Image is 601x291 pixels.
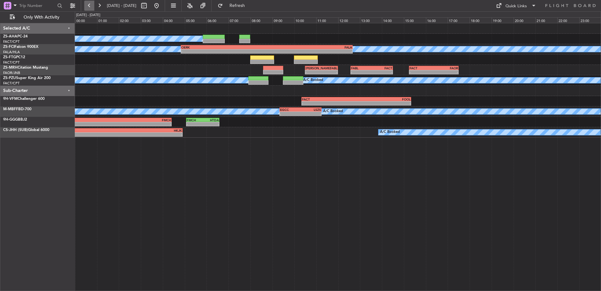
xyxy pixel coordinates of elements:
[3,97,18,101] span: 9H-VFM
[267,45,352,49] div: FALA
[380,128,400,137] div: A/C Booked
[294,17,316,23] div: 10:00
[3,55,16,59] span: ZS-FTG
[300,112,321,116] div: -
[267,49,352,53] div: -
[300,108,321,111] div: LSZS
[280,112,300,116] div: -
[224,3,251,8] span: Refresh
[360,17,382,23] div: 13:00
[3,76,51,80] a: ZS-PZUSuper King Air 200
[3,66,18,70] span: ZS-MRH
[119,17,141,23] div: 02:00
[434,66,458,70] div: FAOR
[382,17,404,23] div: 14:00
[97,17,119,23] div: 01:00
[181,49,267,53] div: -
[251,17,273,23] div: 08:00
[426,17,448,23] div: 16:00
[67,118,171,122] div: FMCH
[470,17,492,23] div: 18:00
[94,128,182,132] div: HKJK
[3,97,45,101] a: 9H-VFMChallenger 600
[3,128,49,132] a: CS-JHH (SUB)Global 6000
[404,17,426,23] div: 15:00
[492,17,514,23] div: 19:00
[351,66,372,70] div: FABL
[322,70,338,74] div: -
[323,107,343,116] div: A/C Booked
[535,17,557,23] div: 21:00
[3,50,20,54] a: FALA/HLA
[3,39,19,44] a: FACT/CPT
[505,3,527,9] div: Quick Links
[514,17,536,23] div: 20:00
[434,70,458,74] div: -
[557,17,579,23] div: 22:00
[372,70,392,74] div: -
[67,122,171,126] div: -
[3,76,16,80] span: ZS-PZU
[203,122,219,126] div: -
[3,128,28,132] span: CS-JHH (SUB)
[306,70,322,74] div: -
[3,107,18,111] span: M-MBFF
[107,3,136,9] span: [DATE] - [DATE]
[3,71,20,75] a: FAOR/JNB
[493,1,539,11] button: Quick Links
[3,66,48,70] a: ZS-MRHCitation Mustang
[3,45,14,49] span: ZS-FCI
[410,66,434,70] div: FACT
[75,17,97,23] div: 00:00
[448,17,470,23] div: 17:00
[163,17,185,23] div: 04:00
[76,13,100,18] div: [DATE] - [DATE]
[187,122,203,126] div: -
[7,12,68,22] button: Only With Activity
[19,1,55,10] input: Trip Number
[306,66,322,70] div: [PERSON_NAME]
[338,17,360,23] div: 12:00
[3,45,38,49] a: ZS-FCIFalcon 900EX
[302,97,356,101] div: FACT
[215,1,252,11] button: Refresh
[3,60,19,65] a: FACT/CPT
[322,66,338,70] div: FABL
[3,118,18,122] span: 9H-GGG
[16,15,66,20] span: Only With Activity
[356,97,411,101] div: FOOL
[229,17,251,23] div: 07:00
[3,81,19,86] a: FACT/CPT
[273,17,295,23] div: 09:00
[187,118,203,122] div: FMCH
[94,133,182,136] div: -
[316,17,338,23] div: 11:00
[207,17,229,23] div: 06:00
[203,118,219,122] div: HTDA
[3,35,17,38] span: ZS-AHA
[356,101,411,105] div: -
[3,55,25,59] a: ZS-FTGPC12
[302,101,356,105] div: -
[410,70,434,74] div: -
[3,107,31,111] a: M-MBFFBD-700
[303,76,323,85] div: A/C Booked
[181,45,267,49] div: OERK
[3,118,27,122] a: 9H-GGGBBJ2
[3,35,28,38] a: ZS-AHAPC-24
[185,17,207,23] div: 05:00
[372,66,392,70] div: FACT
[280,108,300,111] div: EGCC
[351,70,372,74] div: -
[141,17,163,23] div: 03:00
